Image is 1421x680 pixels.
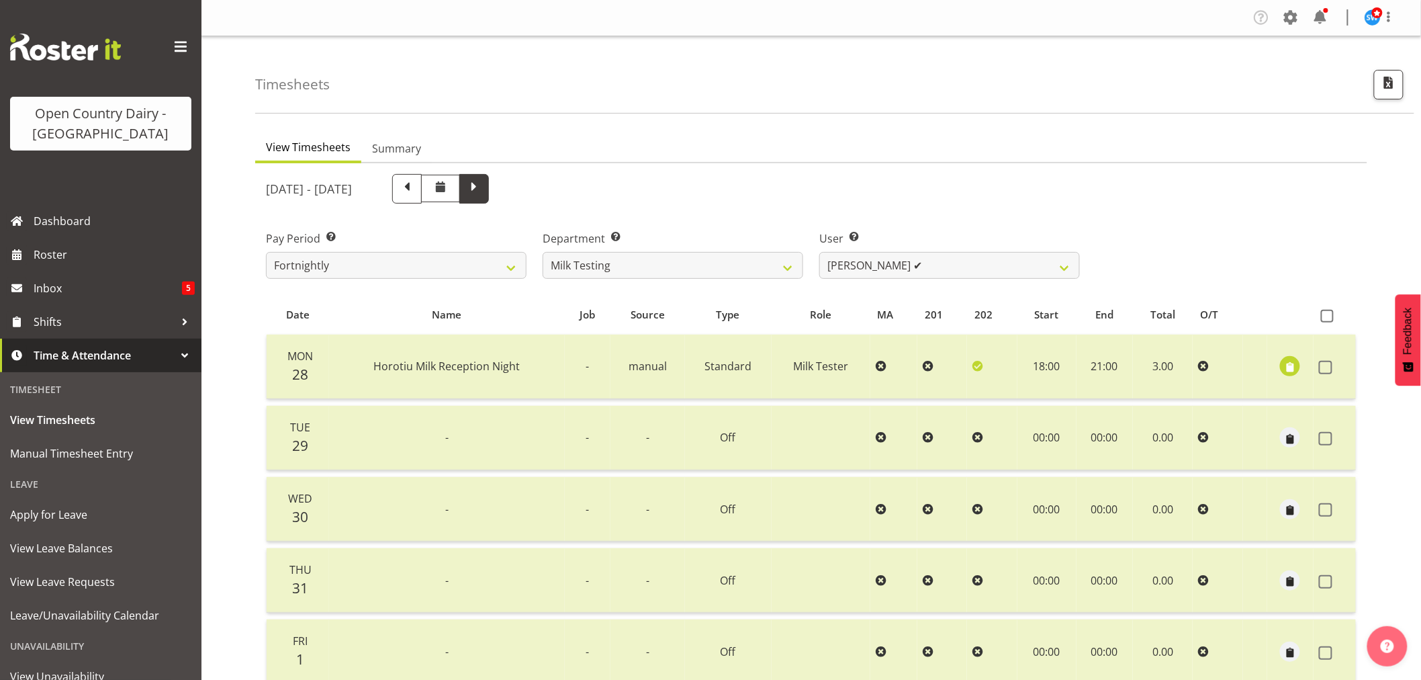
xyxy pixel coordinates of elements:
a: View Leave Requests [3,565,198,599]
span: - [586,644,589,659]
img: help-xxl-2.png [1381,640,1394,653]
label: User [819,230,1080,247]
span: - [646,502,649,517]
span: Tue [290,420,310,435]
span: Summary [372,140,421,157]
span: Leave/Unavailability Calendar [10,605,191,626]
span: 202 [975,307,993,323]
div: Open Country Dairy - [GEOGRAPHIC_DATA] [24,103,178,144]
span: 30 [292,507,308,526]
span: Horotiu Milk Reception Night [373,359,520,374]
span: Shifts [34,312,175,332]
span: - [646,573,649,588]
td: 0.00 [1133,406,1193,470]
span: 28 [292,365,308,384]
td: 00:00 [1017,548,1076,613]
label: Department [543,230,803,247]
span: Job [580,307,595,323]
span: View Leave Balances [10,538,191,558]
span: Source [631,307,665,323]
span: View Timesheets [266,139,351,155]
td: Off [685,406,772,470]
a: View Timesheets [3,403,198,437]
span: Milk Tester [793,359,848,374]
td: 00:00 [1076,406,1133,470]
a: Apply for Leave [3,498,198,532]
a: View Leave Balances [3,532,198,565]
div: Leave [3,470,198,498]
a: Leave/Unavailability Calendar [3,599,198,632]
div: Timesheet [3,376,198,403]
span: - [586,359,589,374]
span: End [1095,307,1113,323]
td: 18:00 [1017,335,1076,399]
span: - [445,573,449,588]
span: Time & Attendance [34,345,175,366]
td: Off [685,477,772,542]
button: Export CSV [1374,70,1404,99]
span: MA [878,307,894,323]
span: 5 [182,282,195,295]
td: Standard [685,335,772,399]
button: Feedback - Show survey [1395,294,1421,386]
span: Date [286,307,310,323]
div: Unavailability [3,632,198,660]
span: - [586,573,589,588]
span: O/T [1201,307,1219,323]
td: 3.00 [1133,335,1193,399]
td: 00:00 [1076,477,1133,542]
span: 201 [925,307,943,323]
td: 00:00 [1076,548,1133,613]
span: manual [629,359,667,374]
span: Type [717,307,740,323]
span: Apply for Leave [10,505,191,525]
span: - [445,644,449,659]
span: 1 [296,650,304,669]
span: Fri [293,634,308,648]
span: - [445,502,449,517]
td: 0.00 [1133,477,1193,542]
a: Manual Timesheet Entry [3,437,198,470]
span: Roster [34,245,195,265]
span: 29 [292,436,308,455]
h5: [DATE] - [DATE] [266,181,352,196]
label: Pay Period [266,230,526,247]
span: View Leave Requests [10,572,191,592]
span: Mon [287,349,313,364]
span: Manual Timesheet Entry [10,443,191,464]
span: Feedback [1402,308,1414,355]
td: 00:00 [1017,477,1076,542]
span: 31 [292,579,308,597]
span: - [646,644,649,659]
span: - [445,430,449,445]
img: steve-webb7510.jpg [1365,9,1381,26]
span: - [586,430,589,445]
td: 0.00 [1133,548,1193,613]
h4: Timesheets [255,77,330,92]
span: - [586,502,589,517]
td: Off [685,548,772,613]
span: Name [432,307,461,323]
span: Dashboard [34,211,195,231]
img: Rosterit website logo [10,34,121,60]
span: Wed [288,491,312,506]
span: Start [1035,307,1059,323]
span: Thu [289,562,312,577]
td: 21:00 [1076,335,1133,399]
span: Total [1150,307,1175,323]
span: Inbox [34,278,182,298]
span: View Timesheets [10,410,191,430]
span: Role [810,307,831,323]
span: - [646,430,649,445]
td: 00:00 [1017,406,1076,470]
